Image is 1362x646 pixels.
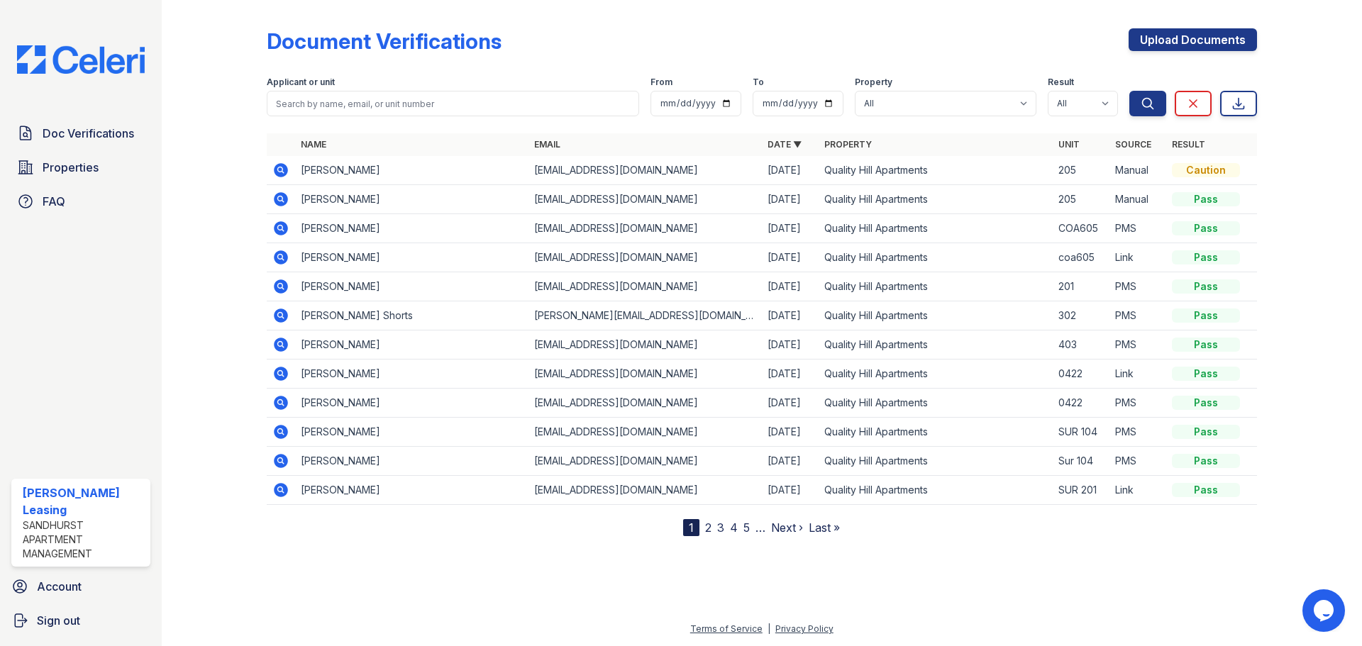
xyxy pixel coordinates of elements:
div: Sandhurst Apartment Management [23,518,145,561]
td: 201 [1053,272,1109,301]
td: Quality Hill Apartments [819,301,1052,330]
td: SUR 104 [1053,418,1109,447]
a: 2 [705,520,712,535]
td: Quality Hill Apartments [819,447,1052,476]
td: [EMAIL_ADDRESS][DOMAIN_NAME] [528,272,762,301]
iframe: chat widget [1302,589,1348,632]
td: [EMAIL_ADDRESS][DOMAIN_NAME] [528,389,762,418]
td: PMS [1109,214,1166,243]
td: [PERSON_NAME] [295,156,528,185]
td: Manual [1109,156,1166,185]
span: Sign out [37,612,80,629]
a: Unit [1058,139,1080,150]
td: [PERSON_NAME] [295,418,528,447]
td: Link [1109,360,1166,389]
td: COA605 [1053,214,1109,243]
td: [DATE] [762,330,819,360]
a: Sign out [6,606,156,635]
td: [PERSON_NAME] [295,214,528,243]
td: PMS [1109,389,1166,418]
td: [PERSON_NAME] [295,243,528,272]
a: Terms of Service [690,623,763,634]
div: Pass [1172,338,1240,352]
td: [PERSON_NAME] [295,447,528,476]
td: [PERSON_NAME] [295,476,528,505]
td: PMS [1109,447,1166,476]
td: [DATE] [762,418,819,447]
td: [PERSON_NAME] [295,389,528,418]
img: CE_Logo_Blue-a8612792a0a2168367f1c8372b55b34899dd931a85d93a1a3d3e32e68fde9ad4.png [6,45,156,74]
label: To [753,77,764,88]
td: [PERSON_NAME] [295,272,528,301]
td: [EMAIL_ADDRESS][DOMAIN_NAME] [528,476,762,505]
a: Name [301,139,326,150]
td: PMS [1109,330,1166,360]
span: … [755,519,765,536]
td: Quality Hill Apartments [819,389,1052,418]
td: coa605 [1053,243,1109,272]
td: Quality Hill Apartments [819,476,1052,505]
td: [DATE] [762,447,819,476]
td: 205 [1053,185,1109,214]
td: 0422 [1053,360,1109,389]
td: [DATE] [762,476,819,505]
label: From [650,77,672,88]
td: [EMAIL_ADDRESS][DOMAIN_NAME] [528,156,762,185]
td: 302 [1053,301,1109,330]
td: Quality Hill Apartments [819,418,1052,447]
div: Pass [1172,367,1240,381]
div: Pass [1172,221,1240,235]
label: Result [1048,77,1074,88]
td: Quality Hill Apartments [819,360,1052,389]
td: PMS [1109,272,1166,301]
a: Upload Documents [1129,28,1257,51]
span: FAQ [43,193,65,210]
td: Quality Hill Apartments [819,272,1052,301]
div: Pass [1172,483,1240,497]
td: [EMAIL_ADDRESS][DOMAIN_NAME] [528,214,762,243]
td: Link [1109,243,1166,272]
td: [PERSON_NAME][EMAIL_ADDRESS][DOMAIN_NAME] [528,301,762,330]
td: [PERSON_NAME] Shorts [295,301,528,330]
td: [EMAIL_ADDRESS][DOMAIN_NAME] [528,360,762,389]
div: Pass [1172,192,1240,206]
td: PMS [1109,418,1166,447]
div: [PERSON_NAME] Leasing [23,484,145,518]
a: Result [1172,139,1205,150]
span: Doc Verifications [43,125,134,142]
td: [EMAIL_ADDRESS][DOMAIN_NAME] [528,330,762,360]
a: 5 [743,520,750,535]
td: [DATE] [762,301,819,330]
td: [DATE] [762,389,819,418]
div: | [768,623,770,634]
td: Sur 104 [1053,447,1109,476]
td: 0422 [1053,389,1109,418]
div: Caution [1172,163,1240,177]
label: Property [855,77,892,88]
a: Privacy Policy [775,623,834,634]
td: [DATE] [762,243,819,272]
td: [PERSON_NAME] [295,360,528,389]
td: Link [1109,476,1166,505]
span: Properties [43,159,99,176]
td: [DATE] [762,185,819,214]
td: Quality Hill Apartments [819,156,1052,185]
td: 403 [1053,330,1109,360]
a: Account [6,572,156,601]
td: PMS [1109,301,1166,330]
div: Pass [1172,396,1240,410]
div: Pass [1172,454,1240,468]
div: Document Verifications [267,28,502,54]
td: Manual [1109,185,1166,214]
td: Quality Hill Apartments [819,243,1052,272]
a: Properties [11,153,150,182]
td: [PERSON_NAME] [295,185,528,214]
div: Pass [1172,279,1240,294]
td: Quality Hill Apartments [819,214,1052,243]
div: Pass [1172,308,1240,323]
td: 205 [1053,156,1109,185]
a: Email [534,139,560,150]
td: [EMAIL_ADDRESS][DOMAIN_NAME] [528,447,762,476]
input: Search by name, email, or unit number [267,91,639,116]
div: Pass [1172,250,1240,264]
